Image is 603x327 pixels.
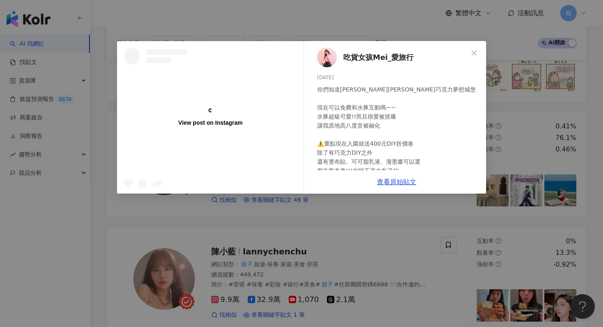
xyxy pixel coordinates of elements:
button: Close [466,45,482,61]
div: [DATE] [317,74,480,82]
span: close [471,50,477,56]
a: View post on Instagram [117,41,304,193]
div: 你們知道[PERSON_NAME][PERSON_NAME]巧克力夢想城堡 現在可以免費和水豚互動嗎~~ 水豚超級可愛!!而且很愛被抓癢 讓我原地高八度音被融化 ⚠️重點現在入園就送400元DI... [317,85,480,293]
img: KOL Avatar [317,48,337,67]
a: 查看原始貼文 [377,178,416,186]
a: KOL Avatar吃貨女孩Mei_愛旅行 [317,48,468,67]
div: View post on Instagram [178,119,243,126]
span: 吃貨女孩Mei_愛旅行 [343,52,413,63]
